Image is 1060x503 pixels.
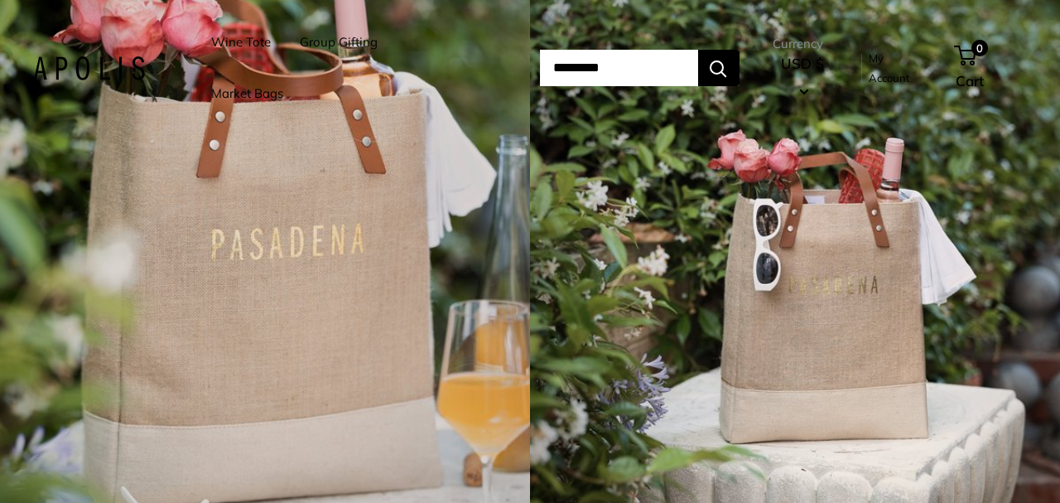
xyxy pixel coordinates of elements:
button: Search [698,50,740,86]
a: My Account [869,48,927,89]
span: 0 [971,40,988,56]
span: Cart [956,72,984,89]
button: USD $ [773,51,833,104]
input: Search... [540,50,698,86]
img: Apolis [33,56,145,80]
a: Market Bags [211,82,283,105]
span: USD $ [781,55,824,72]
a: Group Gifting [300,31,378,54]
span: Currency [773,32,833,56]
a: 0 Cart [956,41,1027,94]
a: Wine Tote [211,31,271,54]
